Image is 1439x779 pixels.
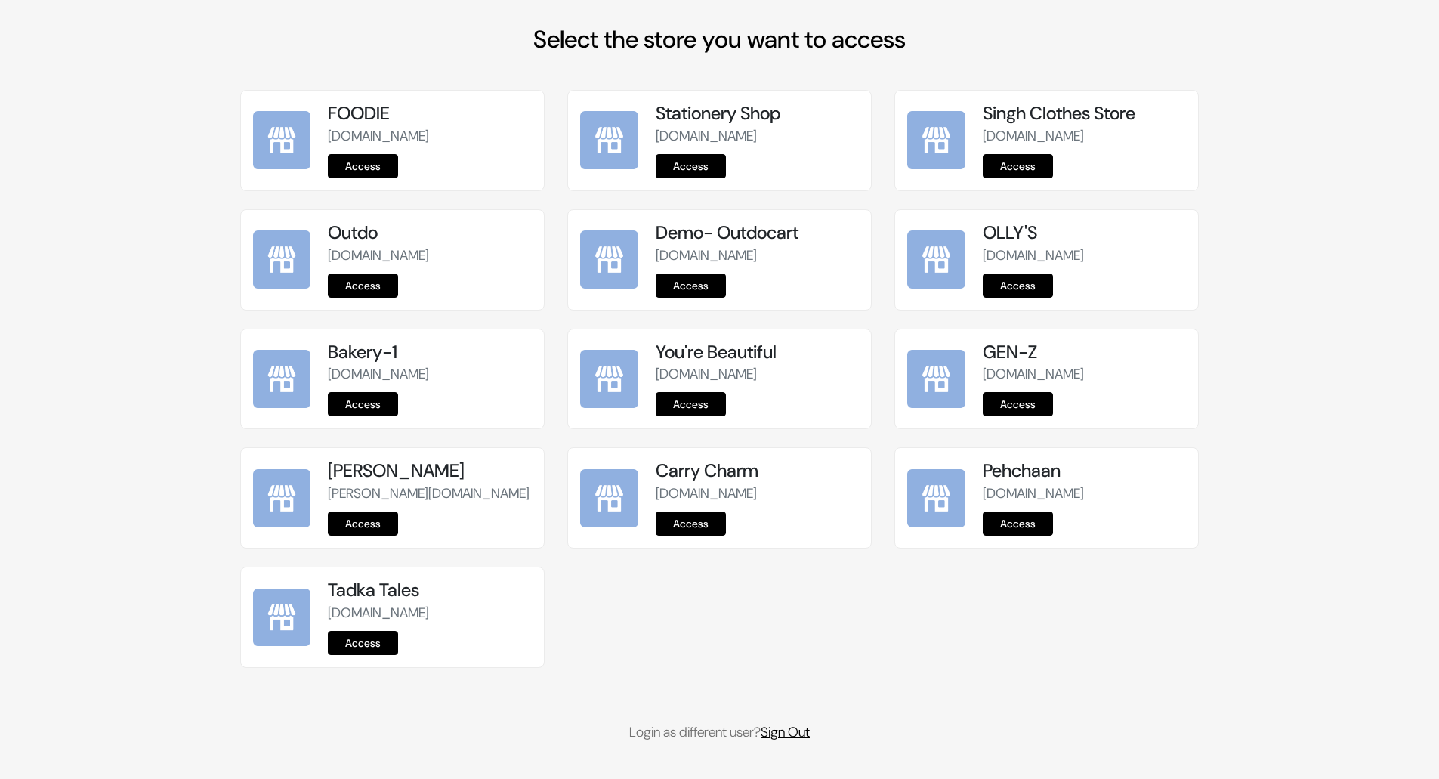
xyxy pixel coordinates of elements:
img: Tadka Tales [253,589,311,647]
img: OLLY'S [907,230,965,289]
p: [DOMAIN_NAME] [656,246,859,266]
p: [DOMAIN_NAME] [328,246,531,266]
img: Pehchaan [907,469,965,527]
h5: GEN-Z [983,342,1186,363]
img: Demo- Outdocart [580,230,638,289]
h5: Pehchaan [983,460,1186,482]
p: Login as different user? [240,722,1200,743]
img: WALKER [253,469,311,527]
h5: FOODIE [328,103,531,125]
a: Access [983,392,1053,416]
a: Access [328,392,398,416]
a: Access [656,154,726,178]
p: [DOMAIN_NAME] [656,126,859,147]
p: [PERSON_NAME][DOMAIN_NAME] [328,484,531,504]
p: [DOMAIN_NAME] [656,364,859,385]
p: [DOMAIN_NAME] [983,364,1186,385]
h5: Tadka Tales [328,580,531,601]
p: [DOMAIN_NAME] [983,126,1186,147]
a: Access [328,154,398,178]
img: Stationery Shop [580,111,638,169]
img: Carry Charm [580,469,638,527]
a: Access [328,512,398,536]
a: Access [983,274,1053,298]
a: Access [328,631,398,655]
a: Access [328,274,398,298]
h5: Bakery-1 [328,342,531,363]
a: Access [983,512,1053,536]
p: [DOMAIN_NAME] [656,484,859,504]
a: Access [656,392,726,416]
img: You're Beautiful [580,350,638,408]
img: Outdo [253,230,311,289]
p: [DOMAIN_NAME] [328,603,531,623]
h2: Select the store you want to access [240,25,1200,54]
p: [DOMAIN_NAME] [983,246,1186,266]
h5: Carry Charm [656,460,859,482]
img: GEN-Z [907,350,965,408]
h5: Stationery Shop [656,103,859,125]
p: [DOMAIN_NAME] [328,126,531,147]
p: [DOMAIN_NAME] [983,484,1186,504]
h5: You're Beautiful [656,342,859,363]
h5: [PERSON_NAME] [328,460,531,482]
h5: Demo- Outdocart [656,222,859,244]
img: Bakery-1 [253,350,311,408]
a: Sign Out [761,723,810,741]
h5: Outdo [328,222,531,244]
h5: OLLY'S [983,222,1186,244]
h5: Singh Clothes Store [983,103,1186,125]
a: Access [656,274,726,298]
p: [DOMAIN_NAME] [328,364,531,385]
img: Singh Clothes Store [907,111,965,169]
img: FOODIE [253,111,311,169]
a: Access [656,512,726,536]
a: Access [983,154,1053,178]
